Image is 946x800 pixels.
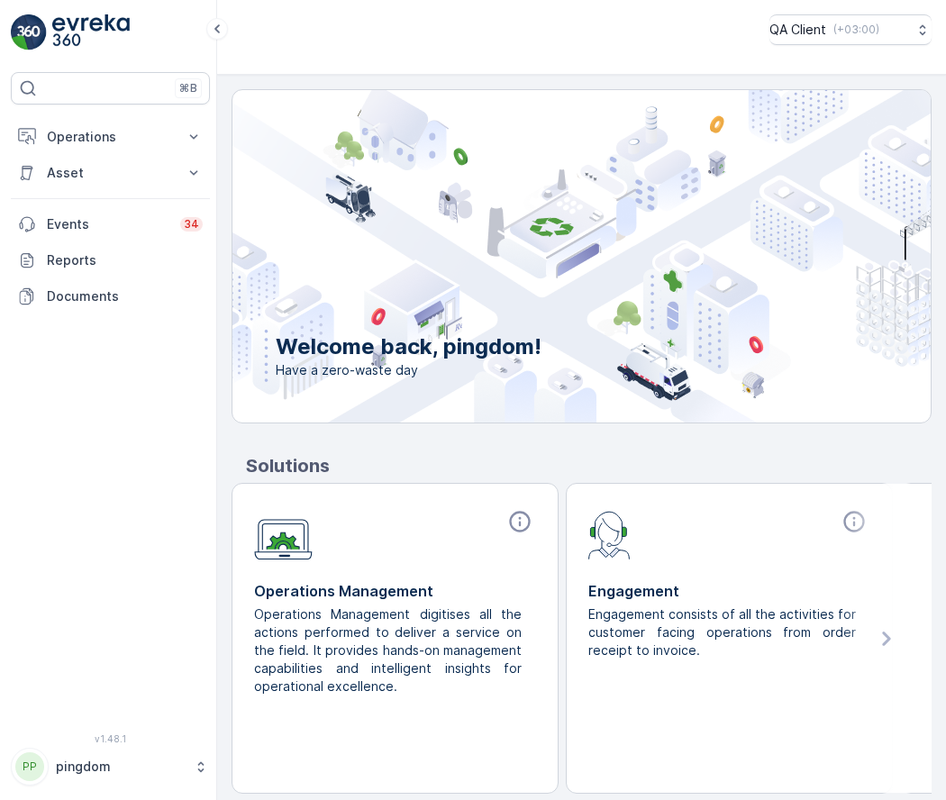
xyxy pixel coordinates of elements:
button: QA Client(+03:00) [769,14,932,45]
p: QA Client [769,21,826,39]
button: Asset [11,155,210,191]
p: Operations Management digitises all the actions performed to deliver a service on the field. It p... [254,605,522,695]
span: Have a zero-waste day [276,361,541,379]
img: logo [11,14,47,50]
a: Events34 [11,206,210,242]
img: logo_light-DOdMpM7g.png [52,14,130,50]
p: ⌘B [179,81,197,95]
img: city illustration [151,90,931,423]
p: Operations [47,128,174,146]
button: PPpingdom [11,748,210,786]
p: Events [47,215,169,233]
p: Documents [47,287,203,305]
img: module-icon [254,509,313,560]
p: Operations Management [254,580,536,602]
span: v 1.48.1 [11,733,210,744]
p: Engagement [588,580,870,602]
p: Asset [47,164,174,182]
p: Reports [47,251,203,269]
a: Reports [11,242,210,278]
button: Operations [11,119,210,155]
p: Engagement consists of all the activities for customer facing operations from order receipt to in... [588,605,856,659]
p: ( +03:00 ) [833,23,879,37]
p: 34 [184,217,199,232]
p: Welcome back, pingdom! [276,332,541,361]
div: PP [15,752,44,781]
p: pingdom [56,758,185,776]
img: module-icon [588,509,631,559]
p: Solutions [246,452,932,479]
a: Documents [11,278,210,314]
